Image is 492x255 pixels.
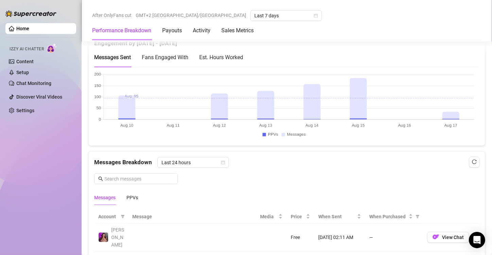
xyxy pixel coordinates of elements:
[111,227,124,248] span: [PERSON_NAME]
[104,175,174,183] input: Search messages
[94,54,131,61] span: Messages Sent
[314,223,365,252] td: [DATE] 02:11 AM
[472,159,477,164] span: reload
[287,223,315,252] td: Free
[136,10,246,20] span: GMT+2 [GEOGRAPHIC_DATA]/[GEOGRAPHIC_DATA]
[365,223,423,252] td: —
[256,210,287,223] th: Media
[365,210,423,223] th: When Purchased
[314,210,365,223] th: When Sent
[119,211,126,222] span: filter
[94,157,479,168] div: Messages Breakdown
[16,108,34,113] a: Settings
[92,27,151,35] div: Performance Breakdown
[121,215,125,219] span: filter
[98,176,103,181] span: search
[314,14,318,18] span: calendar
[128,210,256,223] th: Message
[162,27,182,35] div: Payouts
[369,213,407,220] span: When Purchased
[427,236,469,241] a: OFView Chat
[318,213,356,220] span: When Sent
[16,70,29,75] a: Setup
[16,81,51,86] a: Chat Monitoring
[469,232,485,248] div: Open Intercom Messenger
[47,43,57,53] img: AI Chatter
[199,53,243,62] div: Est. Hours Worked
[16,59,34,64] a: Content
[16,26,29,31] a: Home
[16,94,62,100] a: Discover Viral Videos
[126,194,138,201] div: PPVs
[99,233,108,242] img: allison
[442,235,464,240] span: View Chat
[10,46,44,52] span: Izzy AI Chatter
[92,10,132,20] span: After OnlyFans cut
[414,211,421,222] span: filter
[432,234,439,240] img: OF
[221,160,225,165] span: calendar
[98,213,118,220] span: Account
[287,210,315,223] th: Price
[427,232,469,243] button: OFView Chat
[94,194,116,201] div: Messages
[254,11,318,21] span: Last 7 days
[142,54,188,61] span: Fans Engaged With
[260,213,277,220] span: Media
[291,213,305,220] span: Price
[162,157,225,168] span: Last 24 hours
[193,27,210,35] div: Activity
[5,10,56,17] img: logo-BBDzfeDw.svg
[221,27,254,35] div: Sales Metrics
[415,215,420,219] span: filter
